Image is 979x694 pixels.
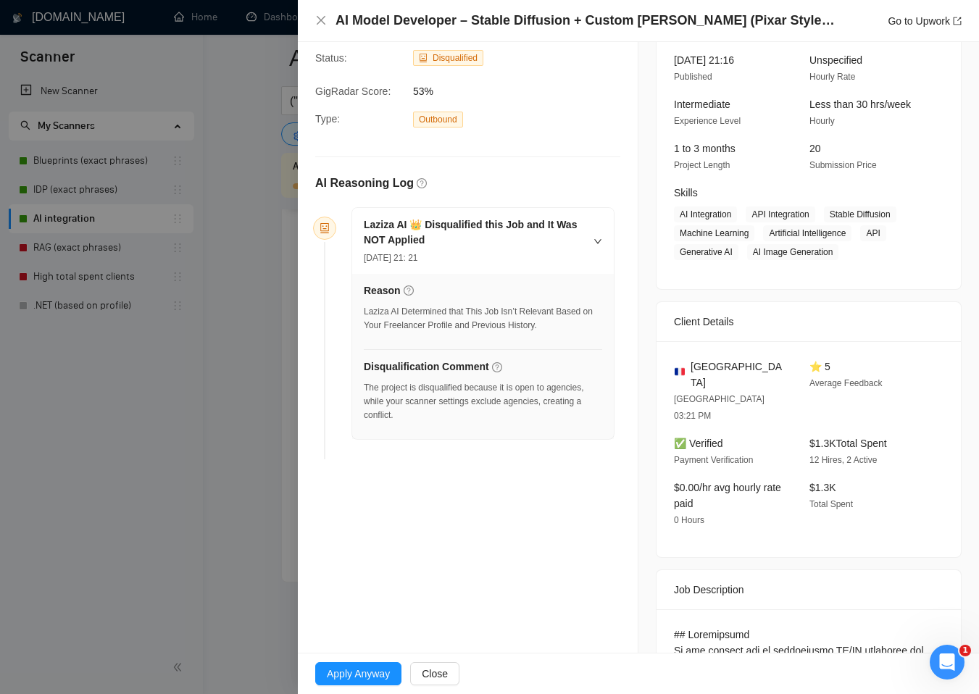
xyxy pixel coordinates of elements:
[691,359,786,390] span: [GEOGRAPHIC_DATA]
[315,85,391,97] span: GigRadar Score:
[809,116,835,126] span: Hourly
[417,178,427,188] span: question-circle
[364,283,401,298] h5: Reason
[315,52,347,64] span: Status:
[315,662,401,685] button: Apply Anyway
[809,361,830,372] span: ⭐ 5
[930,645,965,680] iframe: Intercom live chat
[674,116,741,126] span: Experience Level
[809,455,877,465] span: 12 Hires, 2 Active
[674,206,737,222] span: AI Integration
[809,160,877,170] span: Submission Price
[315,175,414,192] h5: AI Reasoning Log
[674,143,736,154] span: 1 to 3 months
[809,378,883,388] span: Average Feedback
[809,72,855,82] span: Hourly Rate
[364,217,585,248] h5: Laziza AI 👑 Disqualified this Job and It Was NOT Applied
[674,99,730,110] span: Intermediate
[809,499,853,509] span: Total Spent
[315,14,327,27] button: Close
[674,160,730,170] span: Project Length
[860,225,886,241] span: API
[364,359,489,375] h5: Disqualification Comment
[674,515,704,525] span: 0 Hours
[824,206,896,222] span: Stable Diffusion
[674,570,943,609] div: Job Description
[674,438,723,449] span: ✅ Verified
[959,645,971,656] span: 1
[404,285,414,296] span: question-circle
[675,367,685,377] img: 🇫🇷
[674,54,734,66] span: [DATE] 21:16
[809,438,887,449] span: $1.3K Total Spent
[809,54,862,66] span: Unspecified
[953,17,962,25] span: export
[433,53,478,63] span: Disqualified
[336,12,836,30] h4: AI Model Developer – Stable Diffusion + Custom [PERSON_NAME] (Pixar Style) + Inpainting + API Int...
[674,455,753,465] span: Payment Verification
[888,15,962,27] a: Go to Upworkexport
[809,143,821,154] span: 20
[364,253,417,263] span: [DATE] 21: 21
[674,394,765,421] span: [GEOGRAPHIC_DATA] 03:21 PM
[763,225,851,241] span: Artificial Intelligence
[320,223,330,233] span: robot
[674,187,698,198] span: Skills
[674,302,943,341] div: Client Details
[747,244,839,260] span: AI Image Generation
[809,99,911,110] span: Less than 30 hrs/week
[315,14,327,26] span: close
[315,113,340,125] span: Type:
[327,666,390,682] span: Apply Anyway
[364,381,602,422] div: The project is disqualified because it is open to agencies, while your scanner settings exclude a...
[492,362,502,372] span: question-circle
[593,237,602,246] span: right
[674,482,781,509] span: $0.00/hr avg hourly rate paid
[410,662,459,685] button: Close
[419,54,428,62] span: robot
[413,83,630,99] span: 53%
[364,305,602,333] div: Laziza AI Determined that This Job Isn’t Relevant Based on Your Freelancer Profile and Previous H...
[422,666,448,682] span: Close
[674,72,712,82] span: Published
[746,206,815,222] span: API Integration
[674,225,754,241] span: Machine Learning
[413,112,463,127] span: Outbound
[674,244,738,260] span: Generative AI
[809,482,836,493] span: $1.3K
